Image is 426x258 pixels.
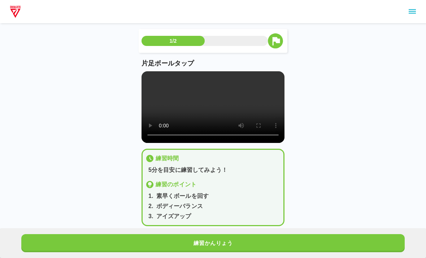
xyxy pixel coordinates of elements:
[170,37,177,45] p: 1/2
[156,192,209,200] p: 素早くボールを回す
[148,166,281,174] p: 5分を目安に練習してみよう！
[156,202,203,211] p: ボディーバランス
[156,212,191,221] p: アイズアップ
[156,154,179,163] p: 練習時間
[406,5,418,18] button: sidemenu
[142,59,284,68] p: 片足ボールタップ
[156,180,196,189] p: 練習のポイント
[148,202,153,211] p: 2 .
[148,192,153,200] p: 1 .
[21,234,405,252] button: 練習かんりょう
[9,4,22,19] img: dummy
[148,212,153,221] p: 3 .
